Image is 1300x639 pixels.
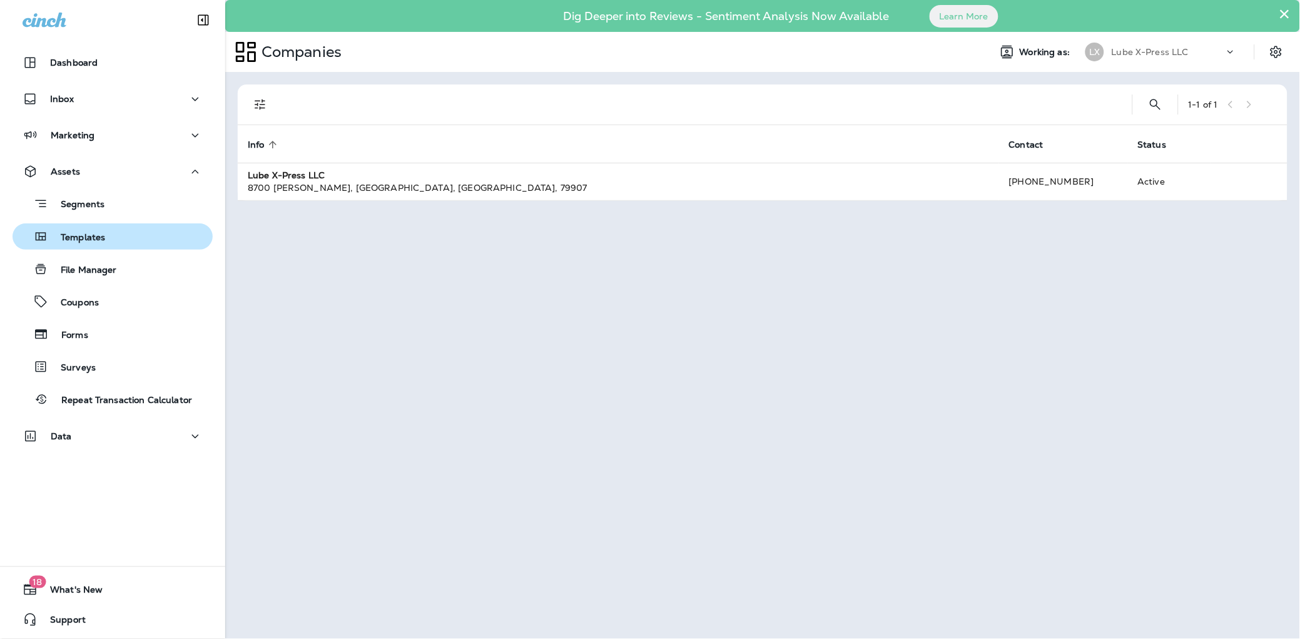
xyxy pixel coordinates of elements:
[38,615,86,630] span: Support
[13,321,213,347] button: Forms
[13,424,213,449] button: Data
[930,5,998,28] button: Learn More
[1085,43,1104,61] div: LX
[51,166,80,176] p: Assets
[13,190,213,217] button: Segments
[48,297,99,309] p: Coupons
[48,265,117,277] p: File Manager
[13,354,213,380] button: Surveys
[13,50,213,75] button: Dashboard
[13,289,213,315] button: Coupons
[13,223,213,250] button: Templates
[13,577,213,602] button: 18What's New
[1138,139,1183,150] span: Status
[1009,140,1044,150] span: Contact
[1009,139,1060,150] span: Contact
[48,199,104,212] p: Segments
[248,140,265,150] span: Info
[49,330,88,342] p: Forms
[49,395,192,407] p: Repeat Transaction Calculator
[1128,163,1212,200] td: Active
[13,123,213,148] button: Marketing
[248,181,989,194] div: 8700 [PERSON_NAME] , [GEOGRAPHIC_DATA] , [GEOGRAPHIC_DATA] , 79907
[51,130,94,140] p: Marketing
[48,362,96,374] p: Surveys
[29,576,46,588] span: 18
[13,607,213,632] button: Support
[527,14,926,18] p: Dig Deeper into Reviews - Sentiment Analysis Now Available
[13,386,213,412] button: Repeat Transaction Calculator
[13,86,213,111] button: Inbox
[48,232,105,244] p: Templates
[38,585,103,600] span: What's New
[1138,140,1167,150] span: Status
[248,92,273,117] button: Filters
[1279,4,1291,24] button: Close
[1143,92,1168,117] button: Search Companies
[13,159,213,184] button: Assets
[999,163,1128,200] td: [PHONE_NUMBER]
[1020,47,1073,58] span: Working as:
[186,8,221,33] button: Collapse Sidebar
[1112,47,1189,57] p: Lube X-Press LLC
[1189,100,1218,110] div: 1 - 1 of 1
[248,170,325,181] strong: Lube X-Press LLC
[13,256,213,282] button: File Manager
[1265,41,1287,63] button: Settings
[256,43,342,61] p: Companies
[50,58,98,68] p: Dashboard
[51,431,72,441] p: Data
[248,139,281,150] span: Info
[50,94,74,104] p: Inbox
